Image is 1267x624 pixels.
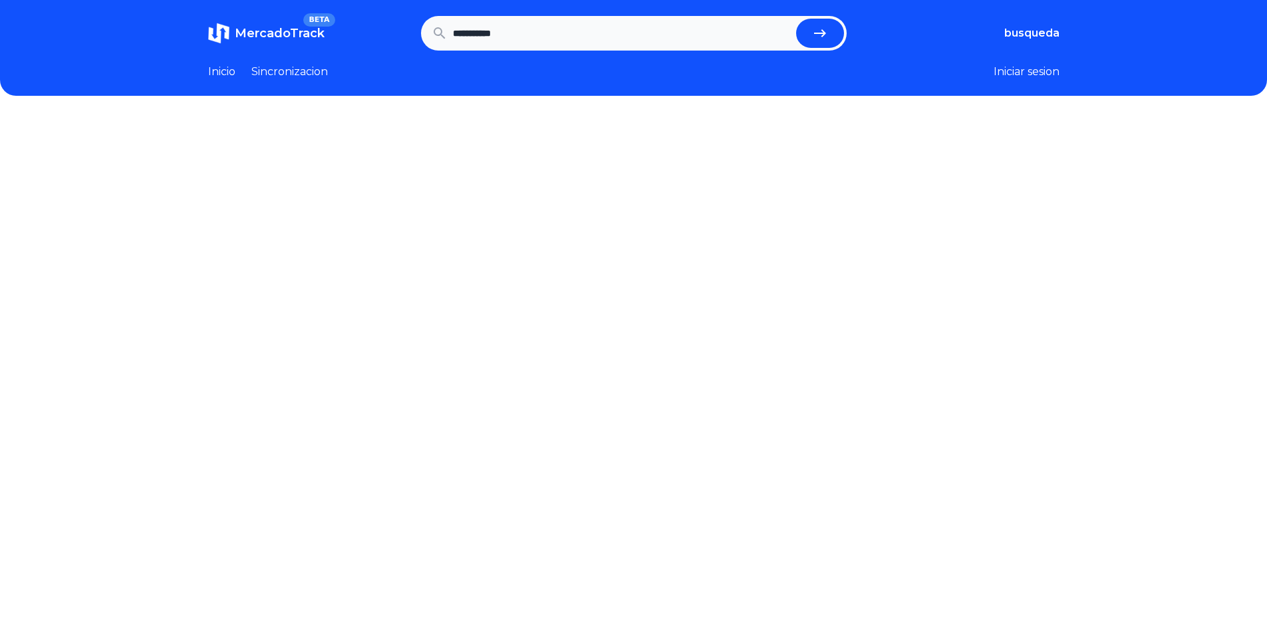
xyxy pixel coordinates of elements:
a: MercadoTrackBETA [208,23,325,44]
button: Iniciar sesion [994,64,1059,80]
a: Inicio [208,64,235,80]
button: busqueda [1004,25,1059,41]
img: MercadoTrack [208,23,229,44]
span: MercadoTrack [235,26,325,41]
a: Sincronizacion [251,64,328,80]
span: BETA [303,13,335,27]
